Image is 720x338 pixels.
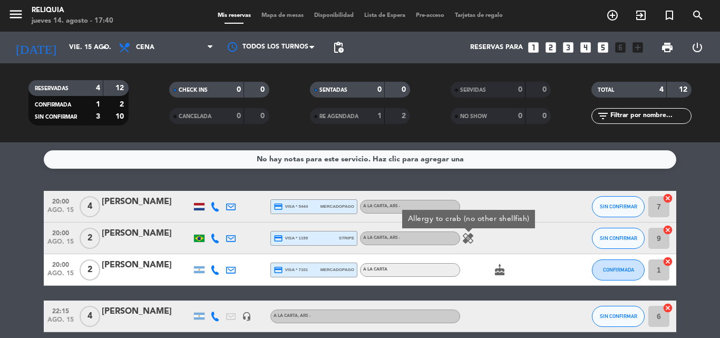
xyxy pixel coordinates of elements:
span: visa * 7101 [274,265,308,275]
span: , ARS - [298,314,310,318]
div: [PERSON_NAME] [102,258,191,272]
strong: 0 [518,86,522,93]
i: [DATE] [8,36,64,59]
strong: 2 [402,112,408,120]
div: No hay notas para este servicio. Haz clic para agregar una [257,153,464,166]
i: looks_one [527,41,540,54]
strong: 1 [96,101,100,108]
span: visa * 1159 [274,234,308,243]
div: jueves 14. agosto - 17:40 [32,16,113,26]
span: Disponibilidad [309,13,359,18]
strong: 10 [115,113,126,120]
input: Filtrar por nombre... [609,110,691,122]
span: ago. 15 [47,270,74,282]
strong: 0 [542,86,549,93]
i: cancel [663,256,673,267]
span: 4 [80,196,100,217]
i: filter_list [597,110,609,122]
span: ago. 15 [47,238,74,250]
strong: 0 [377,86,382,93]
strong: 0 [237,112,241,120]
span: mercadopago [320,266,354,273]
span: , ARS - [387,236,400,240]
span: SERVIDAS [460,88,486,93]
span: SIN CONFIRMAR [600,204,637,209]
i: arrow_drop_down [98,41,111,54]
span: Tarjetas de regalo [450,13,508,18]
span: Pre-acceso [411,13,450,18]
strong: 1 [377,112,382,120]
span: SIN CONFIRMAR [600,313,637,319]
span: ago. 15 [47,316,74,329]
strong: 12 [679,86,689,93]
span: 20:00 [47,226,74,238]
span: visa * 5444 [274,202,308,211]
span: RE AGENDADA [319,114,358,119]
div: [PERSON_NAME] [102,195,191,209]
div: Allergy to crab (no other shellfish) [402,210,535,228]
strong: 0 [542,112,549,120]
i: looks_6 [614,41,627,54]
i: headset_mic [242,312,251,321]
span: CANCELADA [179,114,211,119]
span: Reservas para [470,44,523,51]
div: RELIQUIA [32,5,113,16]
strong: 0 [260,112,267,120]
span: A LA CARTA [274,314,310,318]
strong: 12 [115,84,126,92]
button: menu [8,6,24,26]
i: search [692,9,704,22]
span: Cena [136,44,154,51]
button: CONFIRMADA [592,259,645,281]
button: SIN CONFIRMAR [592,196,645,217]
i: looks_3 [561,41,575,54]
strong: 4 [96,84,100,92]
i: cancel [663,225,673,235]
button: SIN CONFIRMAR [592,306,645,327]
span: 2 [80,259,100,281]
i: looks_two [544,41,558,54]
span: Mis reservas [212,13,256,18]
strong: 0 [518,112,522,120]
span: Lista de Espera [359,13,411,18]
span: print [661,41,674,54]
span: 2 [80,228,100,249]
span: pending_actions [332,41,345,54]
span: 20:00 [47,195,74,207]
span: , ARS - [387,204,400,208]
strong: 2 [120,101,126,108]
span: SIN CONFIRMAR [600,235,637,241]
span: Mapa de mesas [256,13,309,18]
i: exit_to_app [635,9,647,22]
span: ago. 15 [47,207,74,219]
span: A LA CARTA [363,204,400,208]
strong: 4 [659,86,664,93]
span: stripe [339,235,354,242]
i: cancel [663,303,673,313]
i: add_box [631,41,645,54]
i: cake [493,264,506,276]
strong: 3 [96,113,100,120]
i: credit_card [274,265,283,275]
span: 20:00 [47,258,74,270]
span: NO SHOW [460,114,487,119]
i: menu [8,6,24,22]
div: LOG OUT [682,32,712,63]
i: looks_5 [596,41,610,54]
strong: 0 [402,86,408,93]
span: A LA CARTA [363,236,400,240]
i: looks_4 [579,41,592,54]
span: mercadopago [320,203,354,210]
i: credit_card [274,202,283,211]
i: turned_in_not [663,9,676,22]
i: healing [462,232,474,245]
span: CHECK INS [179,88,208,93]
strong: 0 [260,86,267,93]
span: 4 [80,306,100,327]
span: CONFIRMADA [603,267,634,273]
span: CONFIRMADA [35,102,71,108]
span: RESERVADAS [35,86,69,91]
button: SIN CONFIRMAR [592,228,645,249]
i: credit_card [274,234,283,243]
span: A LA CARTA [363,267,387,272]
